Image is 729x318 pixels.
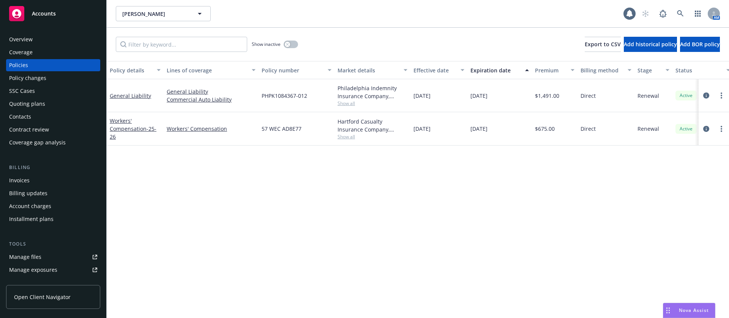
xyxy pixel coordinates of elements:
a: Invoices [6,174,100,186]
span: [DATE] [413,125,431,133]
div: Billing updates [9,187,47,199]
span: Add BOR policy [680,41,720,48]
span: [PERSON_NAME] [122,10,188,18]
button: Market details [335,61,410,79]
input: Filter by keyword... [116,37,247,52]
div: Drag to move [663,303,673,318]
a: Installment plans [6,213,100,225]
div: Manage certificates [9,277,59,289]
div: Tools [6,240,100,248]
a: Accounts [6,3,100,24]
a: Search [673,6,688,21]
button: Policy number [259,61,335,79]
a: Manage certificates [6,277,100,289]
div: SSC Cases [9,85,35,97]
div: Status [675,66,722,74]
a: General Liability [110,92,151,99]
span: [DATE] [470,92,488,100]
span: Show all [338,100,407,107]
a: Policy changes [6,72,100,84]
span: Show all [338,133,407,140]
div: Overview [9,33,33,45]
div: Effective date [413,66,456,74]
div: Expiration date [470,66,521,74]
a: more [717,91,726,100]
a: Overview [6,33,100,45]
a: Workers' Compensation [110,117,156,140]
a: Coverage [6,46,100,58]
a: circleInformation [702,124,711,133]
button: [PERSON_NAME] [116,6,211,21]
div: Coverage gap analysis [9,136,66,149]
span: 57 WEC AD8E77 [262,125,301,133]
span: Direct [581,125,596,133]
a: Start snowing [638,6,653,21]
a: circleInformation [702,91,711,100]
button: Policy details [107,61,164,79]
div: Premium [535,66,566,74]
span: [DATE] [413,92,431,100]
span: [DATE] [470,125,488,133]
span: Open Client Navigator [14,293,71,301]
span: Active [679,92,694,99]
a: Policies [6,59,100,71]
button: Stage [634,61,672,79]
span: Active [679,125,694,132]
div: Policy changes [9,72,46,84]
span: $675.00 [535,125,555,133]
a: Report a Bug [655,6,671,21]
div: Hartford Casualty Insurance Company, Hartford Insurance Group [338,117,407,133]
div: Coverage [9,46,33,58]
span: Show inactive [252,41,281,47]
button: Billing method [578,61,634,79]
a: Contacts [6,111,100,123]
div: Contacts [9,111,31,123]
a: Account charges [6,200,100,212]
div: Billing [6,164,100,171]
span: Renewal [637,92,659,100]
a: more [717,124,726,133]
div: Manage files [9,251,41,263]
a: General Liability [167,88,256,96]
div: Quoting plans [9,98,45,110]
span: Direct [581,92,596,100]
span: Nova Assist [679,307,709,313]
div: Policy number [262,66,323,74]
button: Premium [532,61,578,79]
div: Invoices [9,174,30,186]
div: Philadelphia Indemnity Insurance Company, [GEOGRAPHIC_DATA] Insurance Companies [338,84,407,100]
div: Manage exposures [9,264,57,276]
a: Commercial Auto Liability [167,96,256,103]
span: Accounts [32,11,56,17]
div: Contract review [9,124,49,136]
button: Effective date [410,61,467,79]
span: Renewal [637,125,659,133]
a: Switch app [690,6,705,21]
div: Billing method [581,66,623,74]
a: Manage exposures [6,264,100,276]
a: SSC Cases [6,85,100,97]
div: Lines of coverage [167,66,247,74]
div: Policies [9,59,28,71]
div: Stage [637,66,661,74]
div: Policy details [110,66,152,74]
a: Contract review [6,124,100,136]
button: Add historical policy [624,37,677,52]
div: Installment plans [9,213,54,225]
div: Account charges [9,200,51,212]
a: Coverage gap analysis [6,136,100,149]
a: Billing updates [6,187,100,199]
span: Add historical policy [624,41,677,48]
button: Lines of coverage [164,61,259,79]
button: Add BOR policy [680,37,720,52]
span: PHPK1084367-012 [262,92,307,100]
div: Market details [338,66,399,74]
span: Export to CSV [585,41,621,48]
a: Quoting plans [6,98,100,110]
button: Nova Assist [663,303,715,318]
button: Export to CSV [585,37,621,52]
a: Manage files [6,251,100,263]
a: Workers' Compensation [167,125,256,133]
button: Expiration date [467,61,532,79]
